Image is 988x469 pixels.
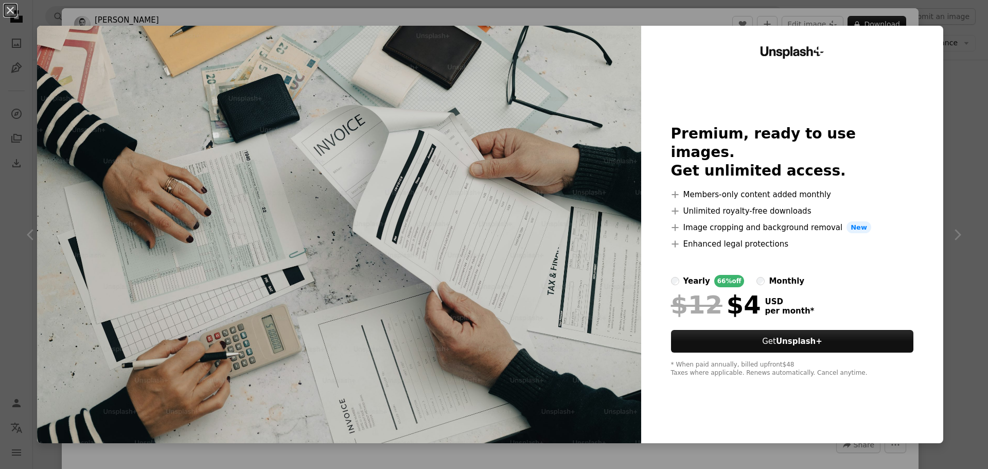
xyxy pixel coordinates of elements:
div: 66% off [714,275,745,287]
div: $4 [671,291,761,318]
input: yearly66%off [671,277,679,285]
li: Enhanced legal protections [671,238,914,250]
li: Members-only content added monthly [671,188,914,201]
span: per month * [765,306,815,316]
div: yearly [683,275,710,287]
button: GetUnsplash+ [671,330,914,353]
div: * When paid annually, billed upfront $48 Taxes where applicable. Renews automatically. Cancel any... [671,361,914,377]
li: Image cropping and background removal [671,221,914,234]
strong: Unsplash+ [776,337,822,346]
span: New [846,221,871,234]
span: $12 [671,291,722,318]
li: Unlimited royalty-free downloads [671,205,914,217]
h2: Premium, ready to use images. Get unlimited access. [671,125,914,180]
input: monthly [756,277,765,285]
div: monthly [769,275,804,287]
span: USD [765,297,815,306]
